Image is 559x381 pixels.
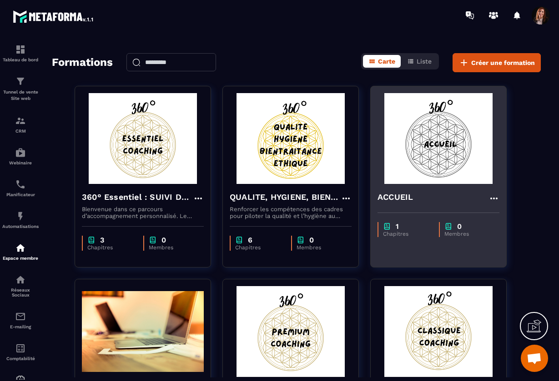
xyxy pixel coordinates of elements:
[2,172,39,204] a: schedulerschedulerPlanificateur
[2,336,39,368] a: accountantaccountantComptabilité
[396,222,399,231] p: 1
[2,204,39,236] a: automationsautomationsAutomatisations
[2,356,39,361] p: Comptabilité
[15,343,26,354] img: accountant
[297,236,305,244] img: chapter
[2,192,39,197] p: Planificateur
[248,236,252,244] p: 6
[444,222,453,231] img: chapter
[100,236,104,244] p: 3
[2,267,39,304] a: social-networksocial-networkRéseaux Sociaux
[383,222,391,231] img: chapter
[52,53,113,72] h2: Formations
[2,129,39,134] p: CRM
[82,286,204,377] img: formation-background
[378,93,499,184] img: formation-background
[15,44,26,55] img: formation
[230,191,341,203] h4: QUALITE, HYGIENE, BIENTRAITANCE ET ETHIQUE
[378,58,395,65] span: Carte
[87,236,96,244] img: chapter
[309,236,314,244] p: 0
[82,93,204,184] img: formation-background
[15,211,26,222] img: automations
[2,160,39,165] p: Webinaire
[15,76,26,87] img: formation
[235,244,282,251] p: Chapitres
[457,222,462,231] p: 0
[15,311,26,322] img: email
[2,109,39,140] a: formationformationCRM
[15,179,26,190] img: scheduler
[2,304,39,336] a: emailemailE-mailing
[13,8,95,25] img: logo
[235,236,243,244] img: chapter
[444,231,490,237] p: Membres
[363,55,401,68] button: Carte
[2,256,39,261] p: Espace membre
[297,244,342,251] p: Membres
[417,58,432,65] span: Liste
[378,286,499,377] img: formation-background
[2,37,39,69] a: formationformationTableau de bord
[471,58,535,67] span: Créer une formation
[2,287,39,297] p: Réseaux Sociaux
[2,236,39,267] a: automationsautomationsEspace membre
[15,274,26,285] img: social-network
[521,345,548,372] div: Ouvrir le chat
[82,206,204,219] p: Bienvenue dans ce parcours d’accompagnement personnalisé. Le coaching que vous commencez aujourd’...
[453,53,541,72] button: Créer une formation
[149,244,195,251] p: Membres
[82,191,193,203] h4: 360° Essentiel : SUIVI DE VOTRE COACHING
[230,286,352,377] img: formation-background
[383,231,430,237] p: Chapitres
[15,115,26,126] img: formation
[15,242,26,253] img: automations
[230,93,352,184] img: formation-background
[2,224,39,229] p: Automatisations
[161,236,166,244] p: 0
[230,206,352,219] p: Renforcer les compétences des cadres pour piloter la qualité et l’hygiène au quotidien, tout en i...
[2,89,39,102] p: Tunnel de vente Site web
[370,86,518,279] a: formation-backgroundACCUEILchapter1Chapitreschapter0Membres
[222,86,370,279] a: formation-backgroundQUALITE, HYGIENE, BIENTRAITANCE ET ETHIQUERenforcer les compétences des cadre...
[2,57,39,62] p: Tableau de bord
[149,236,157,244] img: chapter
[75,86,222,279] a: formation-background360° Essentiel : SUIVI DE VOTRE COACHINGBienvenue dans ce parcours d’accompag...
[2,69,39,109] a: formationformationTunnel de vente Site web
[15,147,26,158] img: automations
[87,244,134,251] p: Chapitres
[2,324,39,329] p: E-mailing
[2,140,39,172] a: automationsautomationsWebinaire
[402,55,437,68] button: Liste
[378,191,413,203] h4: ACCUEIL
